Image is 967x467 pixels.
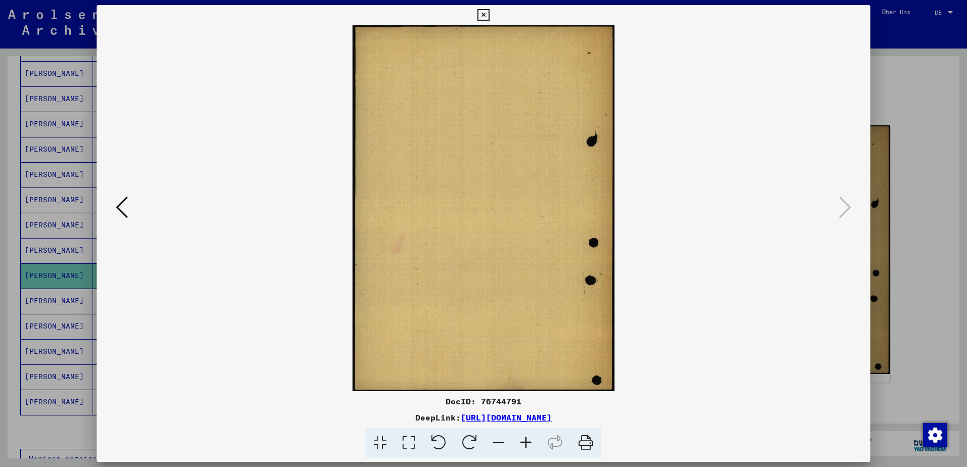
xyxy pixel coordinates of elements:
[461,412,552,423] a: [URL][DOMAIN_NAME]
[97,395,870,407] div: DocID: 76744791
[922,423,947,447] div: Zustimmung ändern
[923,423,947,447] img: Zustimmung ändern
[97,411,870,424] div: DeepLink:
[131,25,836,391] img: 002.jpg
